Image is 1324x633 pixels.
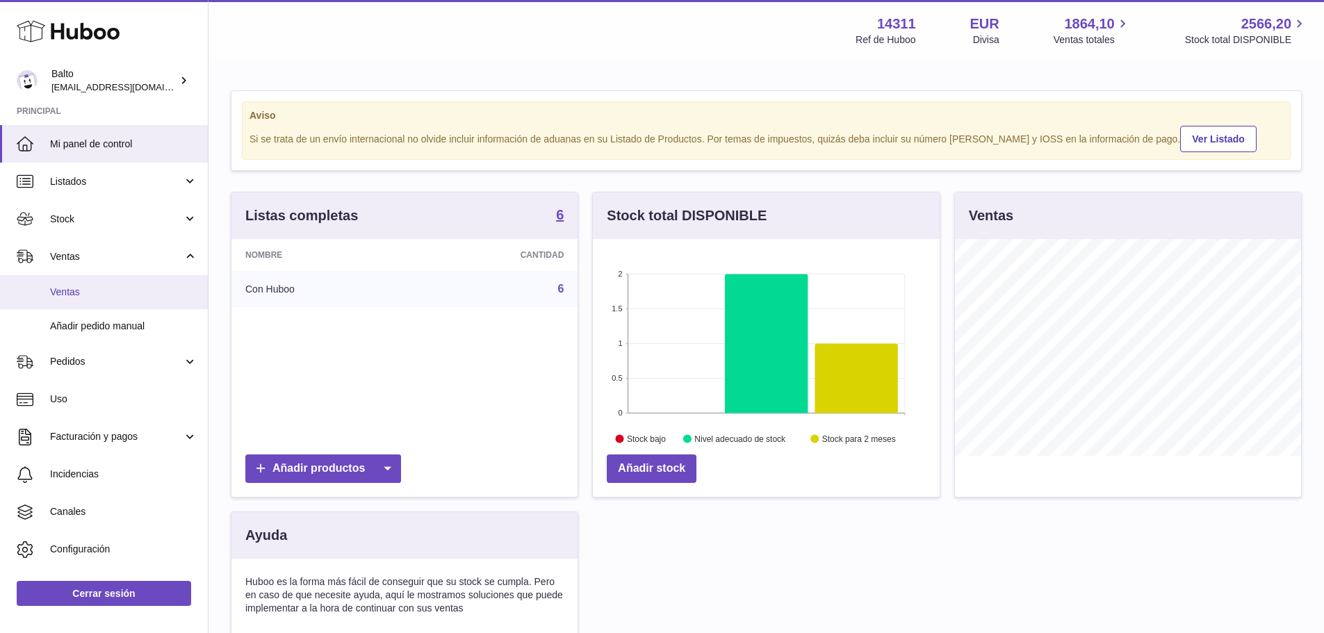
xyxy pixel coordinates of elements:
text: Stock para 2 meses [822,434,896,444]
span: 1864,10 [1064,15,1114,33]
span: Ventas [50,286,197,299]
span: [EMAIL_ADDRESS][DOMAIN_NAME] [51,81,204,92]
img: internalAdmin-14311@internal.huboo.com [17,70,38,91]
span: 2566,20 [1241,15,1291,33]
div: Ref de Huboo [856,33,915,47]
span: Añadir pedido manual [50,320,197,333]
text: 0 [619,409,623,417]
strong: Aviso [250,109,1283,122]
a: 2566,20 Stock total DISPONIBLE [1185,15,1307,47]
span: Configuración [50,543,197,556]
a: Añadir productos [245,454,401,483]
span: Ventas [50,250,183,263]
a: Añadir stock [607,454,696,483]
a: Cerrar sesión [17,581,191,606]
div: Divisa [973,33,999,47]
text: Stock bajo [627,434,666,444]
h3: Stock total DISPONIBLE [607,206,767,225]
h3: Listas completas [245,206,358,225]
th: Nombre [231,239,411,271]
th: Cantidad [411,239,578,271]
strong: 14311 [877,15,916,33]
span: Canales [50,505,197,518]
span: Mi panel de control [50,138,197,151]
td: Con Huboo [231,271,411,307]
a: 6 [557,283,564,295]
span: Uso [50,393,197,406]
text: 1.5 [612,304,623,313]
a: 6 [556,208,564,224]
p: Huboo es la forma más fácil de conseguir que su stock se cumpla. Pero en caso de que necesite ayu... [245,575,564,615]
div: Si se trata de un envío internacional no olvide incluir información de aduanas en su Listado de P... [250,124,1283,152]
h3: Ayuda [245,526,287,545]
text: 1 [619,339,623,347]
a: 1864,10 Ventas totales [1054,15,1131,47]
a: Ver Listado [1180,126,1256,152]
span: Pedidos [50,355,183,368]
text: 2 [619,270,623,278]
strong: 6 [556,208,564,222]
strong: EUR [970,15,999,33]
div: Balto [51,67,177,94]
span: Facturación y pagos [50,430,183,443]
h3: Ventas [969,206,1013,225]
span: Incidencias [50,468,197,481]
text: Nivel adecuado de stock [695,434,787,444]
span: Listados [50,175,183,188]
span: Stock total DISPONIBLE [1185,33,1307,47]
span: Stock [50,213,183,226]
span: Ventas totales [1054,33,1131,47]
text: 0.5 [612,374,623,382]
